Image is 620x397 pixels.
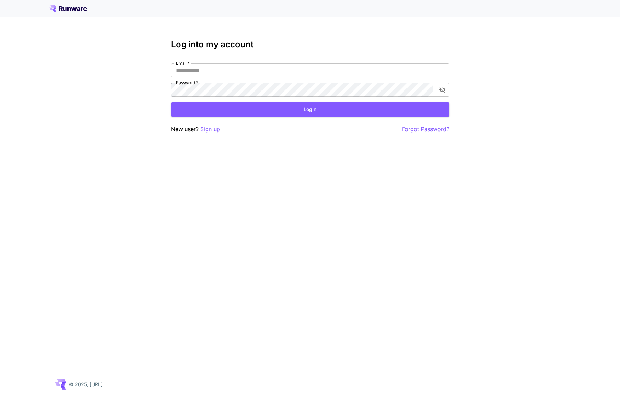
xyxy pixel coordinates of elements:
[171,125,220,134] p: New user?
[402,125,449,134] button: Forgot Password?
[69,381,103,388] p: © 2025, [URL]
[171,102,449,117] button: Login
[171,40,449,49] h3: Log into my account
[176,60,190,66] label: Email
[176,80,198,86] label: Password
[436,84,449,96] button: toggle password visibility
[200,125,220,134] button: Sign up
